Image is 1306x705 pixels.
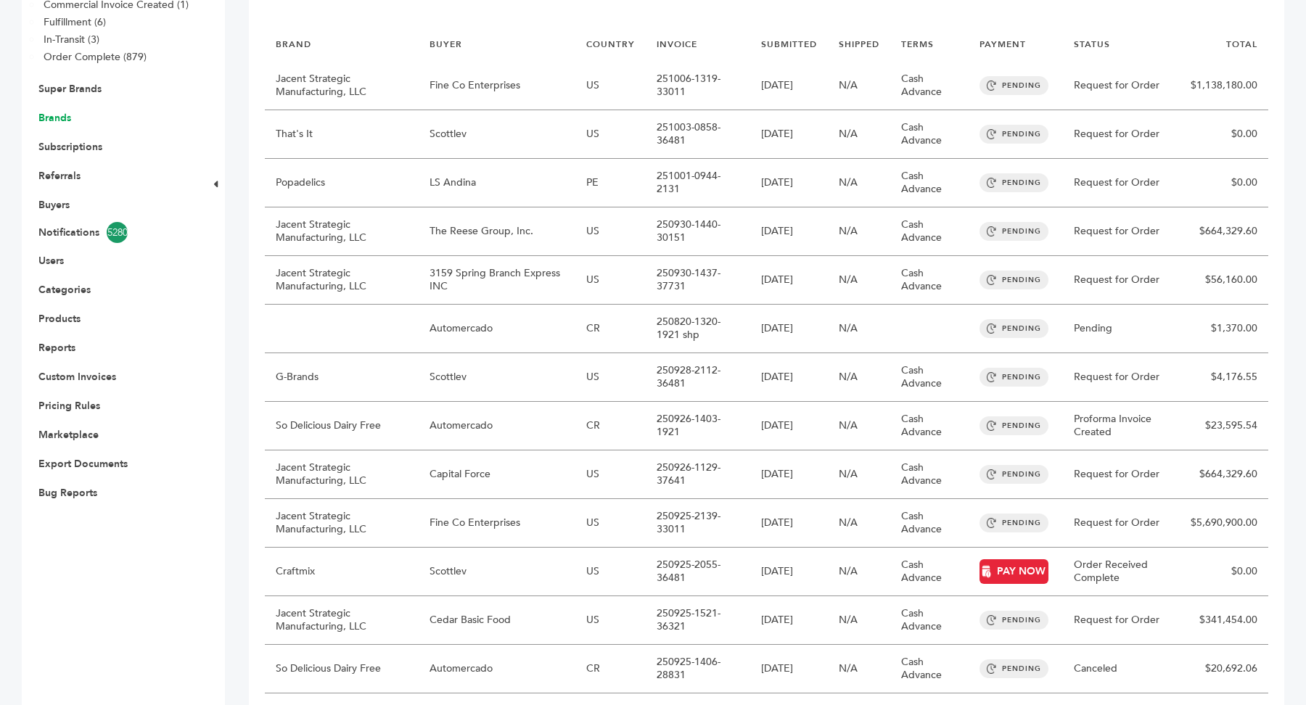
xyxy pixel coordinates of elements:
[265,450,419,499] td: Jacent Strategic Manufacturing, LLC
[419,645,575,693] td: Automercado
[265,62,419,110] td: Jacent Strategic Manufacturing, LLC
[646,256,750,305] td: 250930-1437-37731
[1063,110,1180,159] td: Request for Order
[1063,548,1180,596] td: Order Received Complete
[575,62,646,110] td: US
[979,271,1048,289] span: PENDING
[1063,596,1180,645] td: Request for Order
[38,283,91,297] a: Categories
[828,159,890,207] td: N/A
[750,256,828,305] td: [DATE]
[265,548,419,596] td: Craftmix
[1180,256,1268,305] td: $56,160.00
[890,353,969,402] td: Cash Advance
[890,110,969,159] td: Cash Advance
[1063,402,1180,450] td: Proforma Invoice Created
[1180,110,1268,159] td: $0.00
[901,38,934,50] a: TERMS
[419,207,575,256] td: The Reese Group, Inc.
[646,353,750,402] td: 250928-2112-36481
[1180,62,1268,110] td: $1,138,180.00
[750,305,828,353] td: [DATE]
[979,173,1048,192] span: PENDING
[419,256,575,305] td: 3159 Spring Branch Express INC
[1180,402,1268,450] td: $23,595.54
[646,305,750,353] td: 250820-1320-1921 shp
[419,548,575,596] td: Scottlev
[38,457,128,471] a: Export Documents
[419,450,575,499] td: Capital Force
[979,659,1048,678] span: PENDING
[828,305,890,353] td: N/A
[828,62,890,110] td: N/A
[1063,450,1180,499] td: Request for Order
[750,499,828,548] td: [DATE]
[419,402,575,450] td: Automercado
[828,402,890,450] td: N/A
[265,645,419,693] td: So Delicious Dairy Free
[265,256,419,305] td: Jacent Strategic Manufacturing, LLC
[750,110,828,159] td: [DATE]
[430,38,462,50] a: BUYER
[646,645,750,693] td: 250925-1406-28831
[1180,548,1268,596] td: $0.00
[828,450,890,499] td: N/A
[646,499,750,548] td: 250925-2139-33011
[1063,645,1180,693] td: Canceled
[38,169,81,183] a: Referrals
[890,256,969,305] td: Cash Advance
[419,499,575,548] td: Fine Co Enterprises
[750,353,828,402] td: [DATE]
[419,159,575,207] td: LS Andina
[646,596,750,645] td: 250925-1521-36321
[890,159,969,207] td: Cash Advance
[890,645,969,693] td: Cash Advance
[750,450,828,499] td: [DATE]
[761,38,817,50] a: SUBMITTED
[1074,38,1110,50] a: STATUS
[1180,159,1268,207] td: $0.00
[1180,450,1268,499] td: $664,329.60
[979,368,1048,387] span: PENDING
[419,62,575,110] td: Fine Co Enterprises
[265,159,419,207] td: Popadelics
[890,207,969,256] td: Cash Advance
[276,38,311,50] a: BRAND
[575,402,646,450] td: CR
[979,76,1048,95] span: PENDING
[890,62,969,110] td: Cash Advance
[575,596,646,645] td: US
[586,38,635,50] a: COUNTRY
[38,82,102,96] a: Super Brands
[1063,256,1180,305] td: Request for Order
[979,611,1048,630] span: PENDING
[646,62,750,110] td: 251006-1319-33011
[265,207,419,256] td: Jacent Strategic Manufacturing, LLC
[979,319,1048,338] span: PENDING
[575,256,646,305] td: US
[419,353,575,402] td: Scottlev
[44,33,99,46] a: In-Transit (3)
[750,159,828,207] td: [DATE]
[575,499,646,548] td: US
[890,450,969,499] td: Cash Advance
[828,110,890,159] td: N/A
[38,111,71,125] a: Brands
[38,254,64,268] a: Users
[265,110,419,159] td: That's It
[38,486,97,500] a: Bug Reports
[38,312,81,326] a: Products
[38,222,186,243] a: Notifications5280
[1063,305,1180,353] td: Pending
[750,645,828,693] td: [DATE]
[265,402,419,450] td: So Delicious Dairy Free
[38,428,99,442] a: Marketplace
[575,645,646,693] td: CR
[750,596,828,645] td: [DATE]
[646,548,750,596] td: 250925-2055-36481
[828,353,890,402] td: N/A
[979,514,1048,532] span: PENDING
[750,62,828,110] td: [DATE]
[1226,38,1257,50] a: TOTAL
[1180,353,1268,402] td: $4,176.55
